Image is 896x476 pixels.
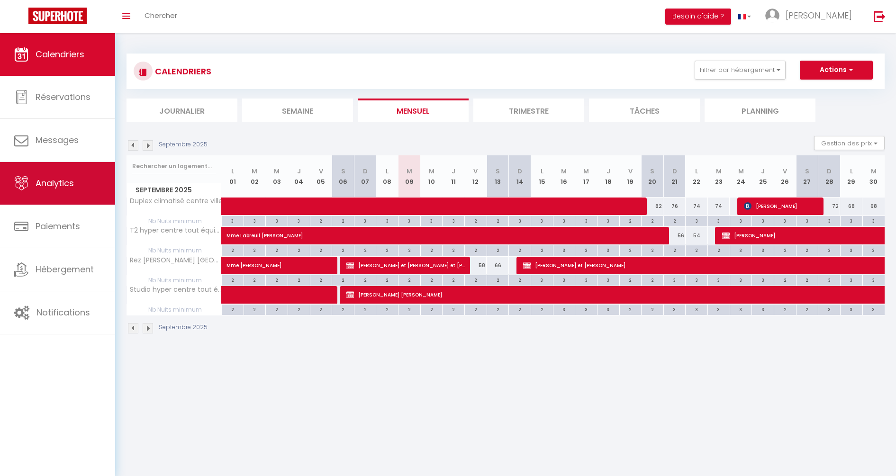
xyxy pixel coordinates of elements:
[421,245,443,254] div: 2
[222,155,244,198] th: 01
[358,99,469,122] li: Mensuel
[159,323,208,332] p: Septembre 2025
[575,155,597,198] th: 17
[642,198,664,215] div: 82
[796,275,818,284] div: 2
[288,305,310,314] div: 2
[407,167,412,176] abbr: M
[266,216,288,225] div: 3
[473,99,584,122] li: Trimestre
[672,167,677,176] abbr: D
[421,305,443,314] div: 2
[796,305,818,314] div: 2
[354,275,376,284] div: 2
[871,167,877,176] abbr: M
[452,167,455,176] abbr: J
[730,245,752,254] div: 3
[421,216,443,225] div: 3
[695,167,698,176] abbr: L
[863,275,885,284] div: 3
[222,245,244,254] div: 2
[850,167,853,176] abbr: L
[708,305,730,314] div: 3
[341,167,345,176] abbr: S
[153,61,211,82] h3: CALENDRIERS
[376,305,398,314] div: 2
[36,306,90,318] span: Notifications
[575,275,597,284] div: 3
[443,155,465,198] th: 11
[708,216,730,225] div: 3
[664,305,686,314] div: 3
[752,245,774,254] div: 3
[796,245,818,254] div: 2
[805,167,809,176] abbr: S
[752,305,774,314] div: 3
[127,305,221,315] span: Nb Nuits minimum
[553,245,575,254] div: 3
[620,275,642,284] div: 2
[796,216,818,225] div: 3
[561,167,567,176] abbr: M
[473,167,478,176] abbr: V
[774,155,796,198] th: 26
[827,167,832,176] abbr: D
[288,155,310,198] th: 04
[686,227,708,244] div: 54
[487,257,509,274] div: 66
[650,167,654,176] abbr: S
[874,10,886,22] img: logout
[465,305,487,314] div: 2
[354,155,376,198] th: 07
[509,305,531,314] div: 2
[288,245,310,254] div: 2
[398,275,420,284] div: 2
[443,275,464,284] div: 2
[752,216,774,225] div: 3
[531,305,553,314] div: 2
[332,216,354,225] div: 2
[244,245,266,254] div: 2
[310,245,332,254] div: 2
[332,305,354,314] div: 2
[310,305,332,314] div: 2
[774,275,796,284] div: 2
[708,198,730,215] div: 74
[28,8,87,24] img: Super Booking
[620,216,642,225] div: 2
[583,167,589,176] abbr: M
[553,305,575,314] div: 3
[332,245,354,254] div: 2
[783,167,787,176] abbr: V
[531,216,553,225] div: 3
[862,198,885,215] div: 68
[274,167,280,176] abbr: M
[222,305,244,314] div: 2
[730,216,752,225] div: 3
[818,155,841,198] th: 28
[226,251,335,269] span: Mme [PERSON_NAME]
[730,305,752,314] div: 3
[487,245,509,254] div: 2
[376,155,398,198] th: 08
[310,155,332,198] th: 05
[761,167,765,176] abbr: J
[244,155,266,198] th: 02
[376,275,398,284] div: 2
[465,155,487,198] th: 12
[127,183,221,197] span: Septembre 2025
[686,155,708,198] th: 22
[128,286,223,293] span: Studio hyper centre tout équipé
[686,216,707,225] div: 3
[509,155,531,198] th: 14
[818,305,840,314] div: 3
[531,275,553,284] div: 3
[398,155,421,198] th: 09
[663,227,686,244] div: 56
[465,257,487,274] div: 58
[509,216,531,225] div: 3
[796,155,818,198] th: 27
[36,177,74,189] span: Analytics
[266,275,288,284] div: 2
[730,275,752,284] div: 3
